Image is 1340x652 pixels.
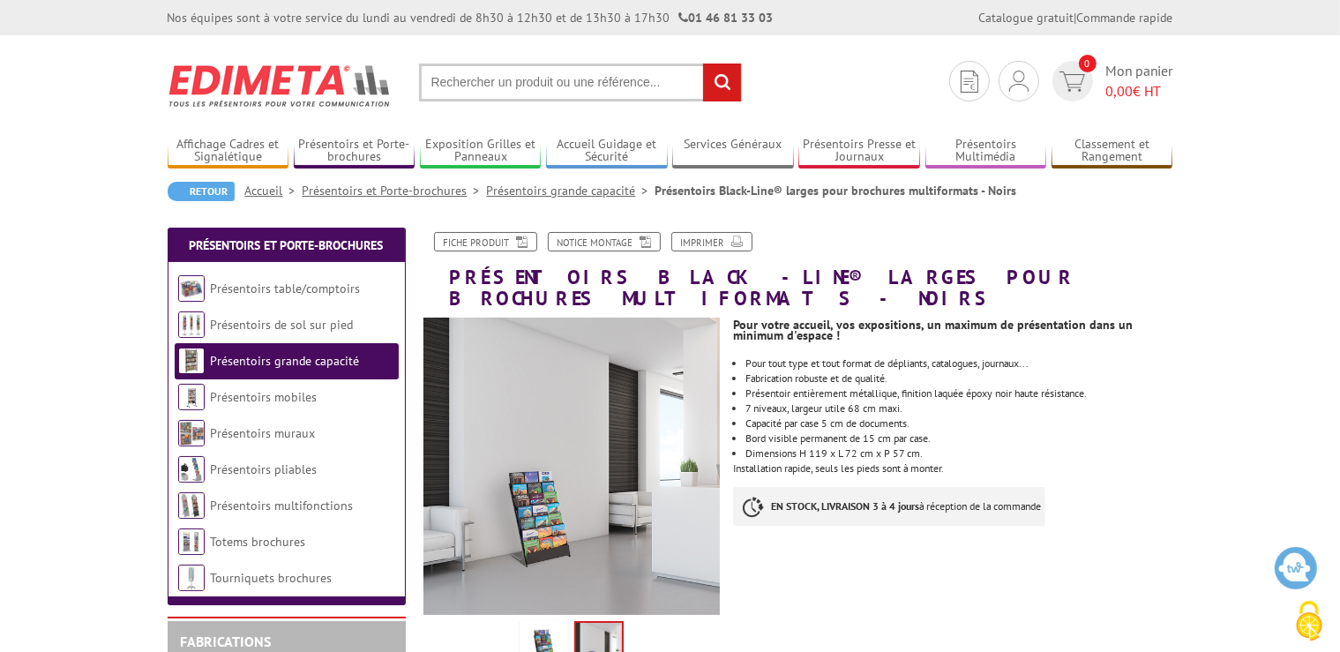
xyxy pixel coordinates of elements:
strong: EN STOCK, LIVRAISON 3 à 4 jours [771,499,919,513]
li: Présentoir entièrement métallique, finition laquée époxy noir haute résistance. [745,388,1172,399]
img: devis rapide [1059,71,1085,92]
span: Mon panier [1106,61,1173,101]
div: Nos équipes sont à votre service du lundi au vendredi de 8h30 à 12h30 et de 13h30 à 17h30 [168,9,774,26]
li: Présentoirs Black-Line® larges pour brochures multiformats - Noirs [655,182,1017,199]
a: Catalogue gratuit [979,10,1074,26]
a: Accueil [245,183,303,199]
img: Présentoirs mobiles [178,384,205,410]
a: Classement et Rangement [1052,137,1173,166]
a: Présentoirs table/comptoirs [211,281,361,296]
a: Présentoirs muraux [211,425,316,441]
img: devis rapide [961,71,978,93]
li: Dimensions H 119 x L 72 cm x P 57 cm. [745,448,1172,459]
a: Présentoirs de sol sur pied [211,317,354,333]
img: devis rapide [1009,71,1029,92]
a: devis rapide 0 Mon panier 0,00€ HT [1048,61,1173,101]
img: Cookies (fenêtre modale) [1287,599,1331,643]
input: Rechercher un produit ou une référence... [419,64,742,101]
a: Présentoirs grande capacité [211,353,360,369]
a: Notice Montage [548,232,661,251]
img: Présentoirs table/comptoirs [178,275,205,302]
span: 0,00 [1106,82,1134,100]
strong: Pour votre accueil, vos expositions, un maximum de présentation dans un minimum d'espace ! [733,317,1133,343]
img: Présentoirs grande capacité [178,348,205,374]
li: Capacité par case 5 cm de documents. [745,418,1172,429]
strong: 01 46 81 33 03 [679,10,774,26]
img: Edimeta [168,53,393,118]
a: Accueil Guidage et Sécurité [546,137,668,166]
span: € HT [1106,81,1173,101]
span: 0 [1079,55,1097,72]
a: Imprimer [671,232,752,251]
p: à réception de la commande [733,487,1045,526]
a: Présentoirs grande capacité [487,183,655,199]
img: Présentoirs de sol sur pied [178,311,205,338]
img: Présentoirs multifonctions [178,492,205,519]
img: Tourniquets brochures [178,565,205,591]
li: Fabrication robuste et de qualité. [745,373,1172,384]
a: Exposition Grilles et Panneaux [420,137,542,166]
a: Présentoirs et Porte-brochures [190,237,384,253]
h1: Présentoirs Black-Line® larges pour brochures multiformats - Noirs [410,232,1187,309]
img: Présentoirs pliables [178,456,205,483]
a: Présentoirs pliables [211,461,318,477]
a: Totems brochures [211,534,306,550]
a: Présentoirs et Porte-brochures [294,137,415,166]
a: Présentoirs Multimédia [925,137,1047,166]
img: Présentoirs muraux [178,420,205,446]
a: Retour [168,182,235,201]
a: Tourniquets brochures [211,570,333,586]
a: Affichage Cadres et Signalétique [168,137,289,166]
a: Services Généraux [672,137,794,166]
img: 340701_porte_brochure_multicases_blackline_2.jpg [423,318,721,615]
a: Commande rapide [1077,10,1173,26]
button: Cookies (fenêtre modale) [1278,592,1340,652]
a: Présentoirs mobiles [211,389,318,405]
li: Pour tout type et tout format de dépliants, catalogues, journaux... [745,358,1172,369]
a: Présentoirs Presse et Journaux [798,137,920,166]
a: Fiche produit [434,232,537,251]
div: | [979,9,1173,26]
img: Totems brochures [178,528,205,555]
input: rechercher [703,64,741,101]
li: 7 niveaux, largeur utile 68 cm maxi. [745,403,1172,414]
li: Bord visible permanent de 15 cm par case. [745,433,1172,444]
div: Installation rapide, seuls les pieds sont à monter. [733,309,1186,543]
a: Présentoirs et Porte-brochures [303,183,487,199]
a: Présentoirs multifonctions [211,498,354,513]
